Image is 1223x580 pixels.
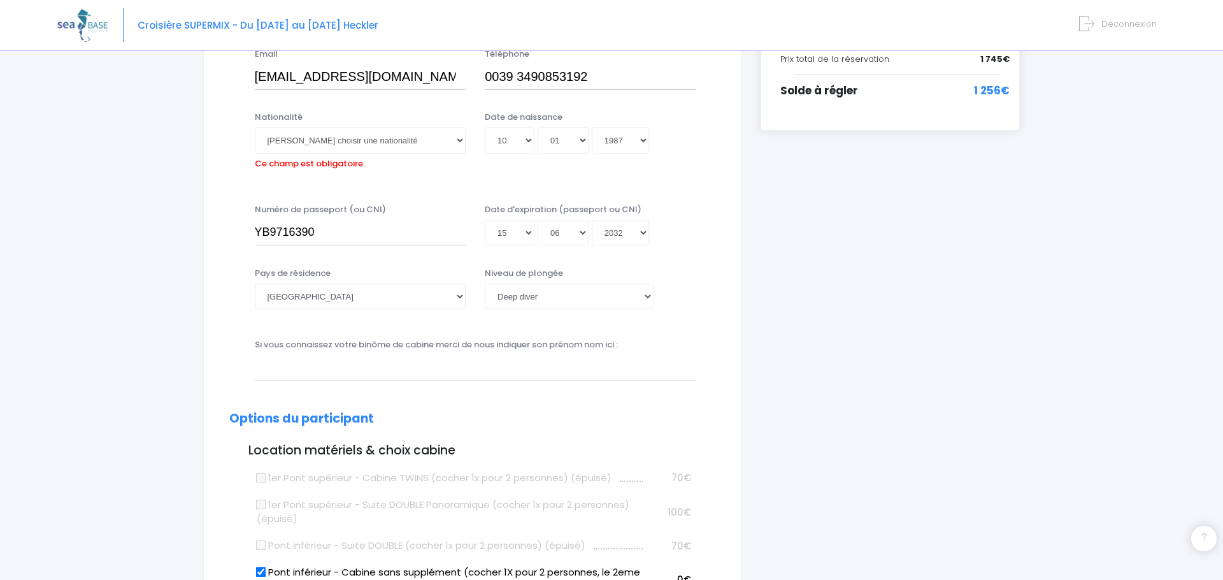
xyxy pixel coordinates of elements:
[229,412,715,426] h2: Options du participant
[1101,18,1157,30] span: Déconnexion
[485,267,563,280] label: Niveau de plongée
[668,505,691,519] span: 100€
[780,83,858,98] span: Solde à régler
[255,567,266,577] input: Pont inférieur - Cabine sans supplément (cocher 1X pour 2 personnes, le 2eme binôme ne coche rien)
[255,540,266,551] input: Pont inférieur - Suite DOUBLE (cocher 1x pour 2 personnes) (épuisé)
[255,203,386,216] label: Numéro de passeport (ou CNI)
[485,203,641,216] label: Date d'expiration (passeport ou CNI)
[255,472,266,482] input: 1er Pont supérieur - Cabine TWINS (cocher 1x pour 2 personnes) (épuisé)
[255,154,365,170] label: Ce champ est obligatoire.
[485,48,529,61] label: Téléphone
[780,53,889,65] span: Prix total de la réservation
[255,338,618,351] label: Si vous connaissez votre binôme de cabine merci de nous indiquer son prénom nom ici :
[257,471,611,486] label: 1er Pont supérieur - Cabine TWINS (cocher 1x pour 2 personnes) (épuisé)
[974,83,1010,99] span: 1 256€
[138,18,378,32] span: Croisière SUPERMIX - Du [DATE] au [DATE] Heckler
[485,111,562,124] label: Date de naissance
[255,111,303,124] label: Nationalité
[257,539,585,553] label: Pont inférieur - Suite DOUBLE (cocher 1x pour 2 personnes) (épuisé)
[671,539,691,553] span: 70€
[255,499,266,509] input: 1er Pont supérieur - Suite DOUBLE Panoramique (cocher 1x pour 2 personnes) (épuisé)
[980,53,1010,66] span: 1 745€
[671,471,691,484] span: 70€
[255,267,331,280] label: Pays de résidence
[257,498,643,526] label: 1er Pont supérieur - Suite DOUBLE Panoramique (cocher 1x pour 2 personnes) (épuisé)
[255,48,278,61] label: Email
[229,444,715,458] h3: Location matériels & choix cabine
